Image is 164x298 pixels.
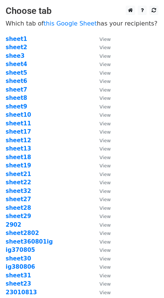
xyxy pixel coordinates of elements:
small: View [99,70,111,76]
a: View [92,145,111,152]
a: View [92,128,111,135]
a: ig380806 [6,263,35,270]
a: View [92,205,111,211]
a: sheet2 [6,44,27,51]
p: Which tab of has your recipients? [6,20,158,27]
a: sheet13 [6,145,31,152]
small: View [99,104,111,110]
small: View [99,146,111,152]
small: View [99,53,111,59]
a: View [92,69,111,76]
a: View [92,61,111,68]
small: View [99,264,111,270]
small: View [99,36,111,42]
a: View [92,289,111,296]
h3: Choose tab [6,6,158,17]
a: sheet9 [6,103,27,110]
small: View [99,62,111,67]
a: View [92,36,111,42]
a: 23010813 [6,289,37,296]
small: View [99,180,111,185]
a: sheet28 [6,205,31,211]
a: sheet22 [6,179,31,186]
a: View [92,171,111,178]
a: View [92,53,111,59]
small: View [99,121,111,126]
a: View [92,255,111,262]
a: sheet12 [6,137,31,144]
strong: sheet29 [6,213,31,220]
small: View [99,247,111,253]
a: sheet360801ig [6,238,53,245]
small: View [99,112,111,118]
a: View [92,78,111,84]
small: View [99,78,111,84]
small: View [99,138,111,143]
a: sheet4 [6,61,27,68]
a: View [92,179,111,186]
strong: sheet31 [6,272,31,279]
a: this Google Sheet [44,20,97,27]
a: View [92,103,111,110]
a: sheet27 [6,196,31,203]
a: 2902 [6,221,21,228]
a: sheet2802 [6,230,39,236]
a: View [92,280,111,287]
a: sheet17 [6,128,31,135]
a: View [92,213,111,220]
small: View [99,290,111,295]
a: View [92,111,111,118]
a: sheet32 [6,188,31,194]
a: View [92,221,111,228]
a: View [92,120,111,127]
a: sheet5 [6,69,27,76]
small: View [99,230,111,236]
a: sheet18 [6,154,31,161]
a: View [92,247,111,253]
a: shee3 [6,53,24,59]
a: sheet8 [6,95,27,101]
a: sheet23 [6,280,31,287]
small: View [99,273,111,278]
a: sheet1 [6,36,27,42]
a: View [92,162,111,169]
a: sheet11 [6,120,31,127]
a: View [92,196,111,203]
small: View [99,163,111,169]
strong: sheet6 [6,78,27,84]
a: sheet21 [6,171,31,178]
a: View [92,95,111,101]
small: View [99,205,111,211]
a: sheet7 [6,86,27,93]
small: View [99,95,111,101]
small: View [99,222,111,228]
small: View [99,129,111,135]
a: sheet19 [6,162,31,169]
a: View [92,44,111,51]
a: ig370805 [6,247,35,253]
small: View [99,239,111,245]
small: View [99,45,111,50]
